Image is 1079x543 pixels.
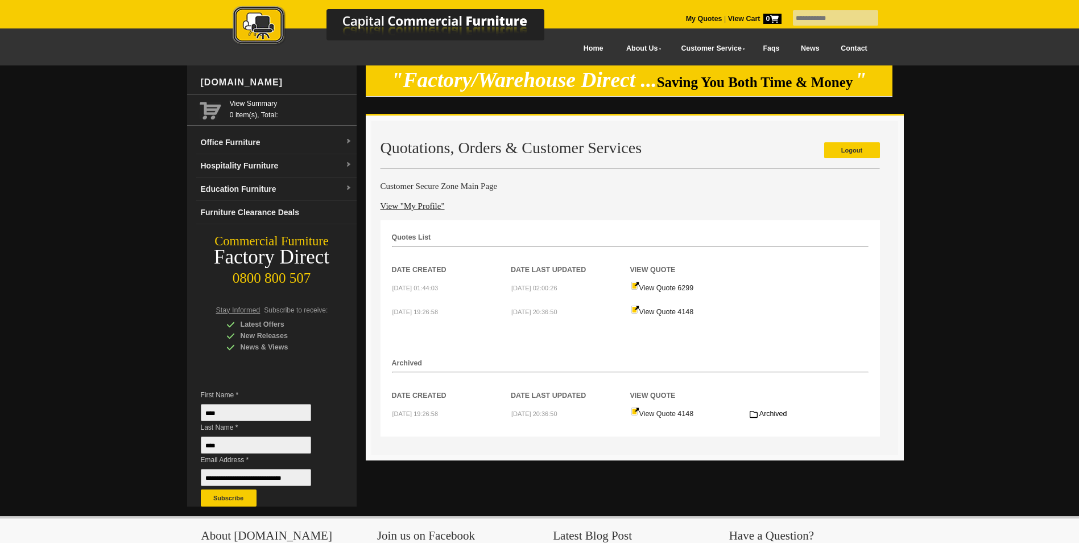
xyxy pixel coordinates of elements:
[226,330,334,342] div: New Releases
[345,138,352,145] img: dropdown
[201,404,311,421] input: First Name *
[630,247,750,275] th: View Quote
[614,36,668,61] a: About Us
[201,454,328,466] span: Email Address *
[630,373,750,401] th: View Quote
[230,98,352,119] span: 0 item(s), Total:
[392,285,439,291] small: [DATE] 01:44:03
[631,407,639,416] img: Quote-icon
[230,98,352,109] a: View Summary
[830,36,878,61] a: Contact
[226,342,334,353] div: News & Views
[763,14,782,24] span: 0
[226,319,334,330] div: Latest Offers
[511,308,557,315] small: [DATE] 20:36:50
[392,410,439,417] small: [DATE] 19:26:58
[187,265,357,286] div: 0800 800 507
[392,373,511,401] th: Date Created
[381,201,445,211] a: View "My Profile"
[855,68,867,92] em: "
[201,6,600,51] a: Capital Commercial Furniture Logo
[201,6,600,47] img: Capital Commercial Furniture Logo
[824,142,880,158] a: Logout
[196,65,357,100] div: [DOMAIN_NAME]
[345,185,352,192] img: dropdown
[392,308,439,315] small: [DATE] 19:26:58
[201,469,311,486] input: Email Address *
[728,15,782,23] strong: View Cart
[201,437,311,454] input: Last Name *
[790,36,830,61] a: News
[381,180,880,192] h4: Customer Secure Zone Main Page
[668,36,752,61] a: Customer Service
[759,410,787,418] span: Archived
[631,308,694,316] a: View Quote 4148
[381,139,880,157] h2: Quotations, Orders & Customer Services
[392,233,431,241] strong: Quotes List
[264,306,328,314] span: Subscribe to receive:
[187,233,357,249] div: Commercial Furniture
[201,422,328,433] span: Last Name *
[511,247,630,275] th: Date Last Updated
[511,373,630,401] th: Date Last Updated
[201,489,257,507] button: Subscribe
[187,249,357,265] div: Factory Direct
[216,306,261,314] span: Stay Informed
[686,15,722,23] a: My Quotes
[511,285,557,291] small: [DATE] 02:00:26
[511,410,557,417] small: [DATE] 20:36:50
[196,201,357,224] a: Furniture Clearance Deals
[201,389,328,401] span: First Name *
[631,281,639,290] img: Quote-icon
[196,178,357,201] a: Education Furnituredropdown
[345,162,352,168] img: dropdown
[631,284,694,292] a: View Quote 6299
[392,359,423,367] strong: Archived
[657,75,853,90] span: Saving You Both Time & Money
[726,15,781,23] a: View Cart0
[391,68,657,92] em: "Factory/Warehouse Direct ...
[753,36,791,61] a: Faqs
[196,131,357,154] a: Office Furnituredropdown
[631,410,694,418] a: View Quote 4148
[196,154,357,178] a: Hospitality Furnituredropdown
[392,247,511,275] th: Date Created
[631,305,639,314] img: Quote-icon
